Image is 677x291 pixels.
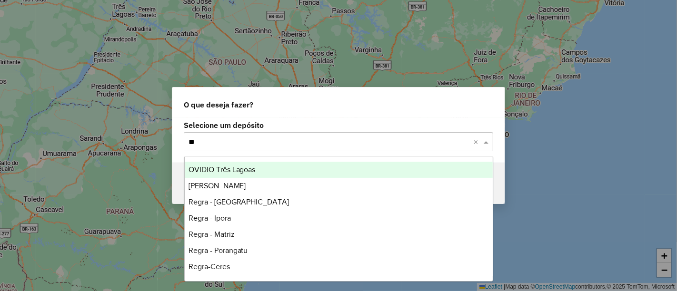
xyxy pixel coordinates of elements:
span: Regra - [GEOGRAPHIC_DATA] [189,198,289,206]
span: Regra-Ceres [189,262,230,271]
span: O que deseja fazer? [184,99,253,110]
span: Regra - Porangatu [189,246,248,254]
span: Clear all [473,136,481,147]
label: Selecione um depósito [184,119,493,131]
span: Regra - Matriz [189,230,235,238]
ng-dropdown-panel: Options list [184,156,493,281]
span: OVIDIO Três Lagoas [189,165,256,174]
span: [PERSON_NAME] [189,182,246,190]
span: Regra - Ipora [189,214,231,222]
